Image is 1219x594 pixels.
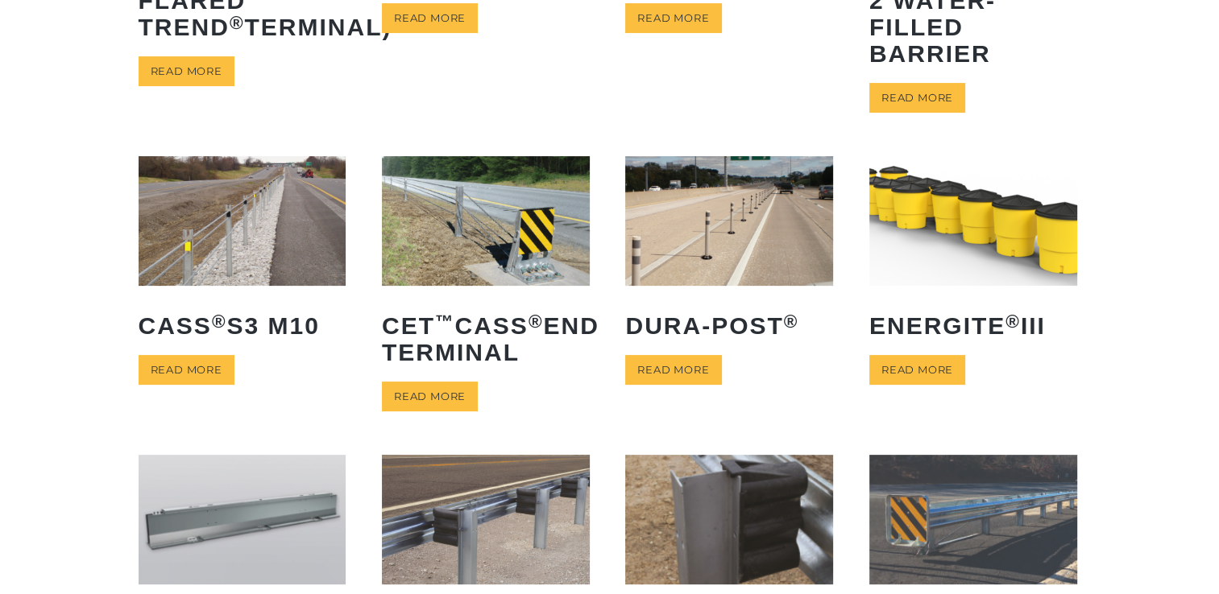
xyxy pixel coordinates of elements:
a: CASS®S3 M10 [139,156,346,351]
sup: ® [1005,311,1021,332]
h2: CASS S3 M10 [139,300,346,351]
a: Read more about “ALPHATM DXM” [382,3,478,33]
a: Read more about “CASS® S3 M10” [139,355,234,385]
a: Read more about “Dura-Post®” [625,355,721,385]
a: Read more about “ENERGITE® III” [869,355,965,385]
a: ENERGITE®III [869,156,1077,351]
sup: ® [529,311,544,332]
a: CET™CASS®End Terminal [382,156,590,377]
a: Read more about “4F-TTM (4 Foot Flared TREND® Terminal)” [139,56,234,86]
sup: ® [230,13,245,33]
sup: ™ [435,311,455,332]
h2: Dura-Post [625,300,833,351]
sup: ® [212,311,227,332]
sup: ® [784,311,799,332]
h2: CET CASS End Terminal [382,300,590,377]
a: Read more about “ArmorZone® TL-2 Water-Filled Barrier” [869,83,965,113]
a: Read more about “ArmorBuffa®” [625,3,721,33]
a: Read more about “CET™ CASS® End Terminal” [382,382,478,411]
h2: ENERGITE III [869,300,1077,351]
a: Dura-Post® [625,156,833,351]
